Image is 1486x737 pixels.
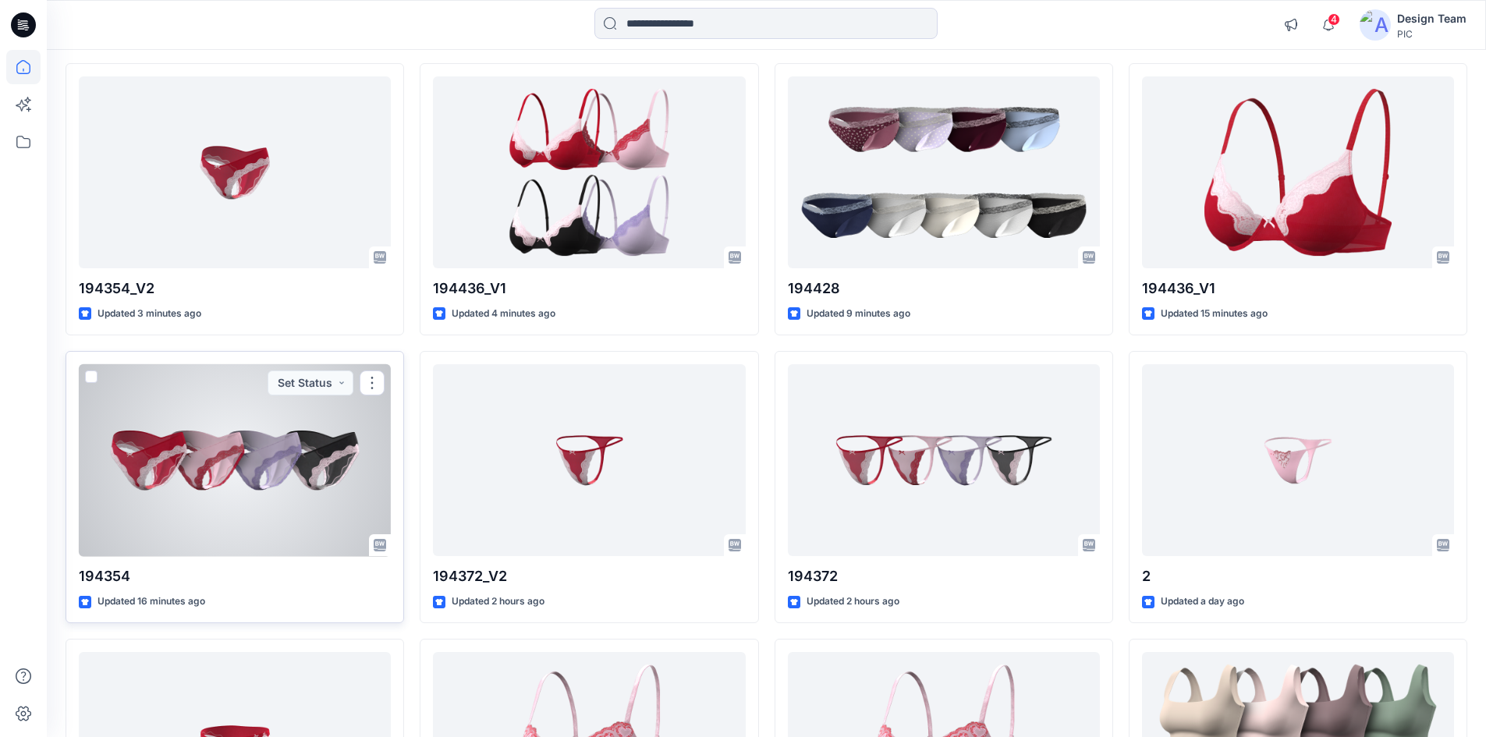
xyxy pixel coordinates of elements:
[788,76,1100,269] a: 194428
[807,306,910,322] p: Updated 9 minutes ago
[452,306,555,322] p: Updated 4 minutes ago
[433,364,745,557] a: 194372_V2
[433,565,745,587] p: 194372_V2
[1397,28,1466,40] div: PIC
[788,364,1100,557] a: 194372
[79,76,391,269] a: 194354_V2
[98,593,205,610] p: Updated 16 minutes ago
[1161,306,1268,322] p: Updated 15 minutes ago
[1161,593,1244,610] p: Updated a day ago
[807,593,899,610] p: Updated 2 hours ago
[788,565,1100,587] p: 194372
[79,565,391,587] p: 194354
[79,278,391,299] p: 194354_V2
[1142,565,1454,587] p: 2
[1142,278,1454,299] p: 194436_V1
[788,278,1100,299] p: 194428
[1142,364,1454,557] a: 2
[1397,9,1466,28] div: Design Team
[1328,13,1340,26] span: 4
[433,278,745,299] p: 194436_V1
[98,306,201,322] p: Updated 3 minutes ago
[79,364,391,557] a: 194354
[1360,9,1391,41] img: avatar
[433,76,745,269] a: 194436_V1
[1142,76,1454,269] a: 194436_V1
[452,593,544,610] p: Updated 2 hours ago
